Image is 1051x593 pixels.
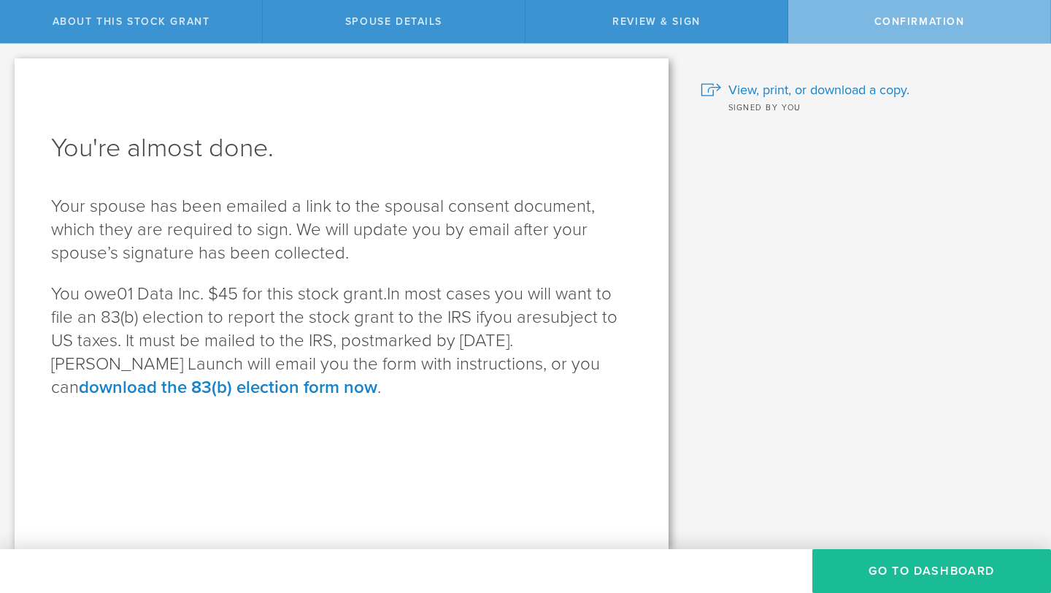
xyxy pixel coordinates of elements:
span: Spouse Details [345,15,442,28]
span: View, print, or download a copy. [728,80,909,99]
span: Confirmation [874,15,965,28]
span: You owe [51,283,117,305]
button: Go to Dashboard [812,549,1051,593]
span: Review & Sign [612,15,701,28]
p: Your spouse has been emailed a link to the spousal consent document, which they are required to s... [51,195,632,265]
p: 01 Data Inc. $45 for this stock grant. [51,283,632,399]
span: you are [484,307,542,328]
div: Signed by you [701,99,1029,114]
h1: You're almost done. [51,131,632,166]
span: In most cases you will want to file an 83(b) election to report the stock grant to the IRS if sub... [51,283,617,398]
a: download the 83(b) election form now [79,377,377,398]
span: About this stock grant [53,15,210,28]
